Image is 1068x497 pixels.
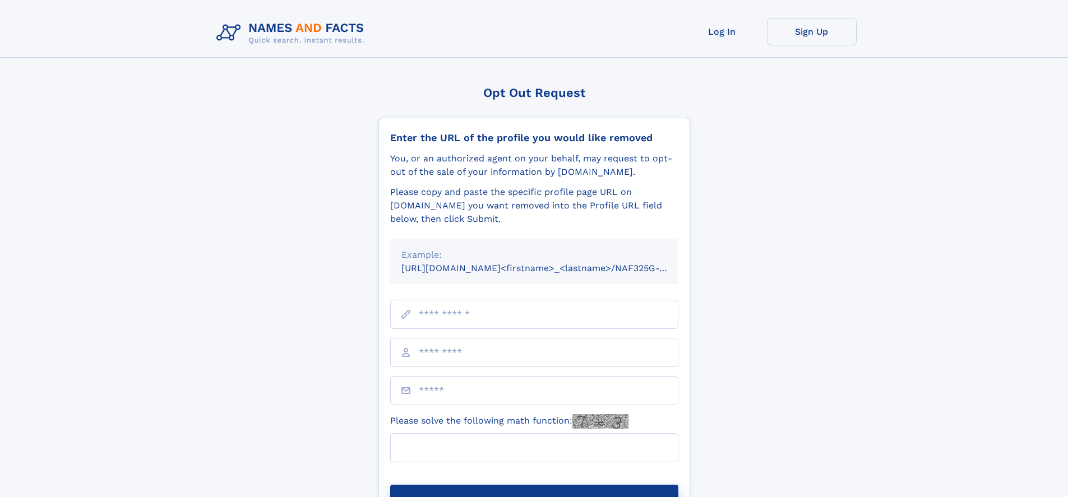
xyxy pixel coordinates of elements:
[401,263,700,273] small: [URL][DOMAIN_NAME]<firstname>_<lastname>/NAF325G-xxxxxxxx
[401,248,667,262] div: Example:
[390,132,678,144] div: Enter the URL of the profile you would like removed
[767,18,857,45] a: Sign Up
[212,18,373,48] img: Logo Names and Facts
[390,152,678,179] div: You, or an authorized agent on your behalf, may request to opt-out of the sale of your informatio...
[390,185,678,226] div: Please copy and paste the specific profile page URL on [DOMAIN_NAME] you want removed into the Pr...
[378,86,690,100] div: Opt Out Request
[677,18,767,45] a: Log In
[390,414,628,429] label: Please solve the following math function:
